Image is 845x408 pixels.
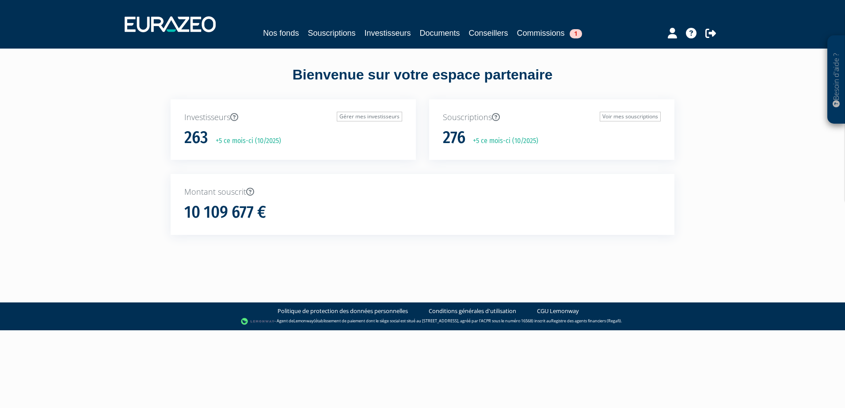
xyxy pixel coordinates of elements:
[429,307,516,315] a: Conditions générales d'utilisation
[831,40,841,120] p: Besoin d'aide ?
[537,307,579,315] a: CGU Lemonway
[467,136,538,146] p: +5 ce mois-ci (10/2025)
[184,186,661,198] p: Montant souscrit
[164,65,681,99] div: Bienvenue sur votre espace partenaire
[241,317,275,326] img: logo-lemonway.png
[469,27,508,39] a: Conseillers
[443,128,465,147] h1: 276
[9,317,836,326] div: - Agent de (établissement de paiement dont le siège social est situé au [STREET_ADDRESS], agréé p...
[209,136,281,146] p: +5 ce mois-ci (10/2025)
[125,16,216,32] img: 1732889491-logotype_eurazeo_blanc_rvb.png
[364,27,411,39] a: Investisseurs
[420,27,460,39] a: Documents
[184,203,266,222] h1: 10 109 677 €
[570,29,582,38] span: 1
[184,112,402,123] p: Investisseurs
[293,318,314,324] a: Lemonway
[308,27,355,39] a: Souscriptions
[551,318,621,324] a: Registre des agents financiers (Regafi)
[263,27,299,39] a: Nos fonds
[517,27,582,39] a: Commissions1
[278,307,408,315] a: Politique de protection des données personnelles
[184,128,208,147] h1: 263
[443,112,661,123] p: Souscriptions
[337,112,402,121] a: Gérer mes investisseurs
[600,112,661,121] a: Voir mes souscriptions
